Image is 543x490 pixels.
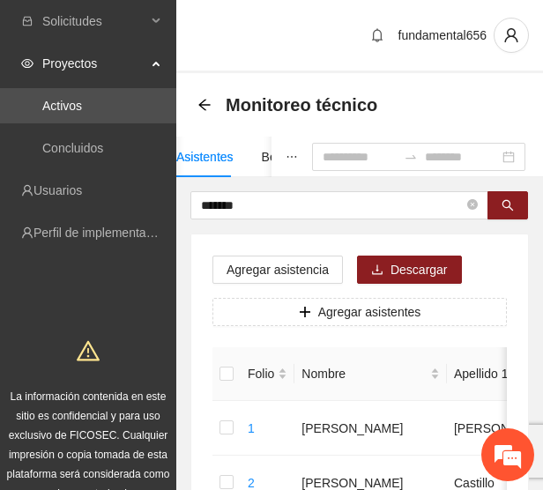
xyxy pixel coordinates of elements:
th: Nombre [294,347,447,401]
span: bell [364,28,391,42]
div: Asistentes [176,147,234,167]
span: eye [21,57,33,70]
td: [PERSON_NAME] [294,401,447,456]
span: Nombre [301,364,427,383]
span: to [404,150,418,164]
span: Descargar [391,260,448,279]
span: arrow-left [197,98,212,112]
span: user [495,27,528,43]
button: Agregar asistencia [212,256,343,284]
th: Folio [241,347,294,401]
span: inbox [21,15,33,27]
span: Monitoreo técnico [226,91,377,119]
span: download [371,264,383,278]
div: Back [197,98,212,113]
div: Beneficiarios [262,147,332,167]
span: swap-right [404,150,418,164]
button: bell [363,21,391,49]
span: ellipsis [286,151,298,163]
button: plusAgregar asistentes [212,298,507,326]
a: Concluidos [42,141,103,155]
button: ellipsis [271,137,312,177]
span: Folio [248,364,274,383]
span: Solicitudes [42,4,146,39]
a: Activos [42,99,82,113]
button: downloadDescargar [357,256,462,284]
button: search [487,191,528,219]
span: Proyectos [42,46,146,81]
span: Agregar asistencia [227,260,329,279]
a: 1 [248,421,255,435]
button: user [494,18,529,53]
a: 2 [248,476,255,490]
a: Perfil de implementadora [33,226,171,240]
span: close-circle [467,199,478,210]
a: Usuarios [33,183,82,197]
span: warning [77,339,100,362]
span: Apellido 1 [454,364,542,383]
span: Agregar asistentes [318,302,421,322]
span: plus [299,306,311,320]
span: fundamental656 [398,28,487,42]
span: close-circle [467,197,478,214]
span: search [502,199,514,213]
